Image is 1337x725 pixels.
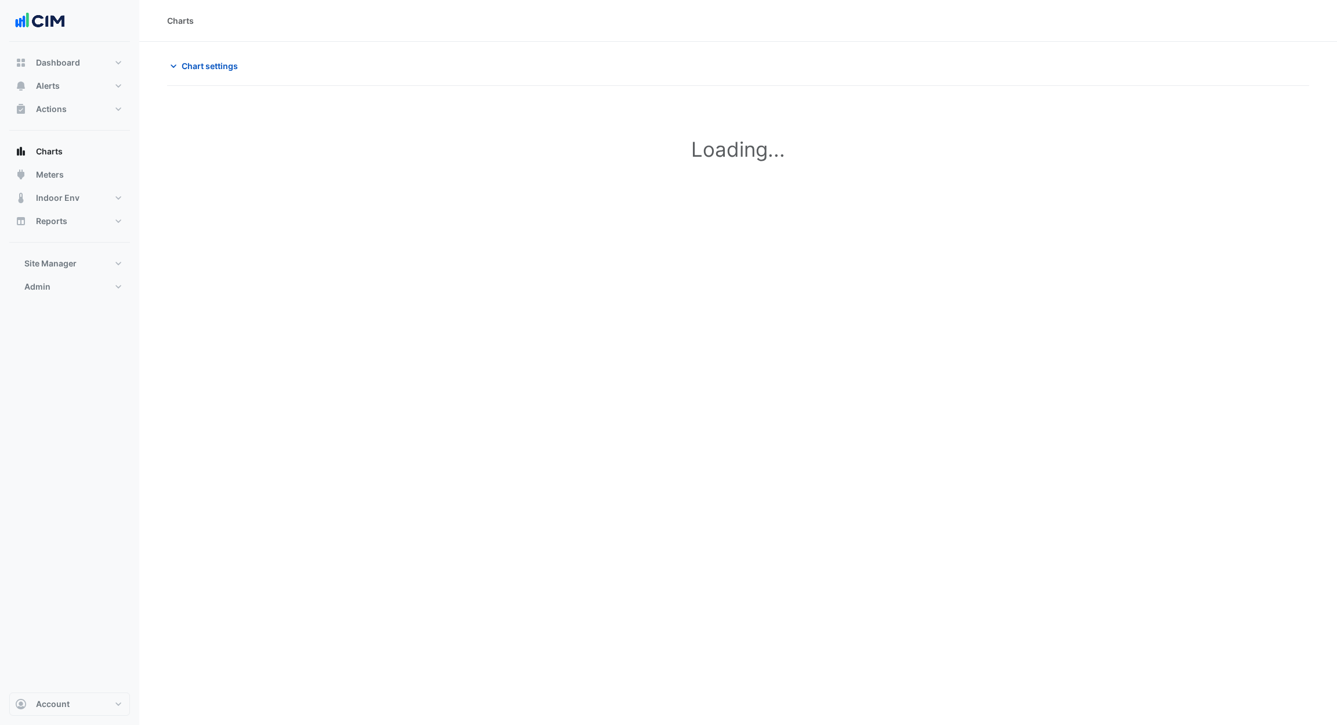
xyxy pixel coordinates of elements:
button: Site Manager [9,252,130,275]
img: Company Logo [14,9,66,33]
span: Chart settings [182,60,238,72]
button: Alerts [9,74,130,98]
button: Charts [9,140,130,163]
app-icon: Charts [15,146,27,157]
span: Indoor Env [36,192,80,204]
button: Indoor Env [9,186,130,210]
app-icon: Meters [15,169,27,181]
button: Reports [9,210,130,233]
span: Alerts [36,80,60,92]
app-icon: Indoor Env [15,192,27,204]
button: Admin [9,275,130,298]
span: Site Manager [24,258,77,269]
app-icon: Dashboard [15,57,27,68]
span: Dashboard [36,57,80,68]
button: Meters [9,163,130,186]
button: Chart settings [167,56,245,76]
button: Dashboard [9,51,130,74]
span: Charts [36,146,63,157]
app-icon: Reports [15,215,27,227]
button: Account [9,692,130,716]
button: Actions [9,98,130,121]
span: Admin [24,281,50,293]
h1: Loading... [193,137,1284,161]
span: Actions [36,103,67,115]
app-icon: Actions [15,103,27,115]
app-icon: Alerts [15,80,27,92]
span: Meters [36,169,64,181]
span: Reports [36,215,67,227]
span: Account [36,698,70,710]
div: Charts [167,15,194,27]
